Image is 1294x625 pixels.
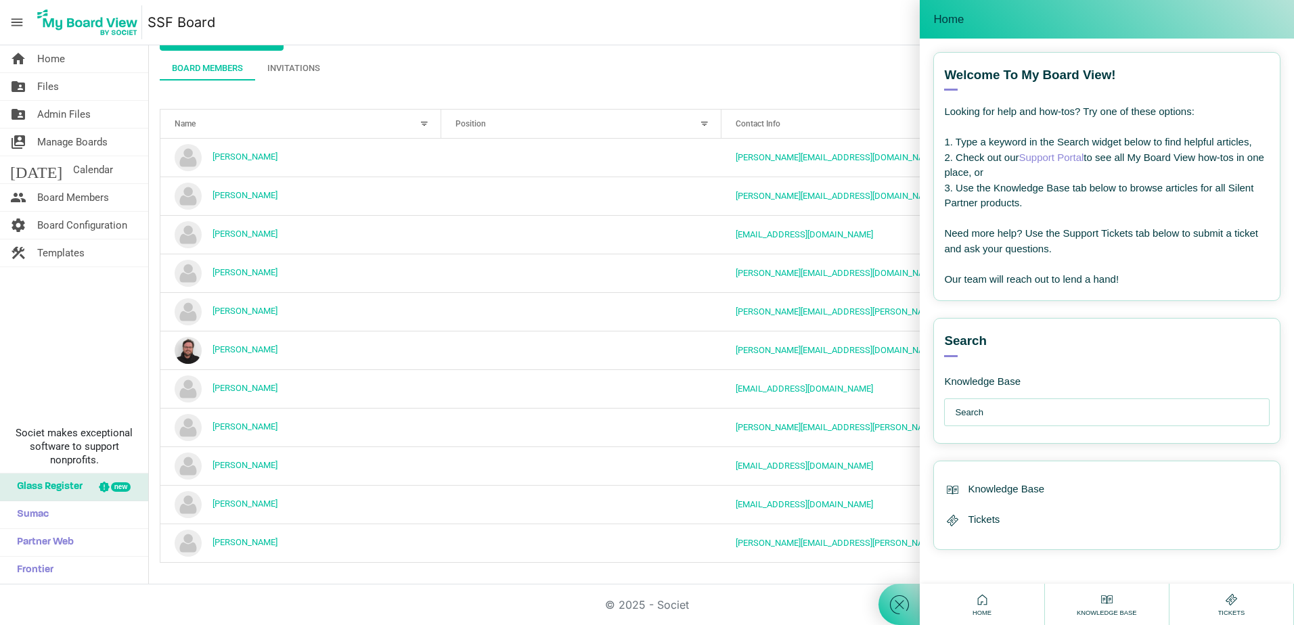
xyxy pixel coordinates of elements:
div: Tickets [944,512,1270,529]
a: [PERSON_NAME] [213,383,277,393]
span: settings [10,212,26,239]
td: kirsty@ssf.org.uk is template cell column header Contact Info [721,369,1114,408]
a: Support Portal [1019,152,1084,163]
span: Frontier [10,557,53,584]
span: switch_account [10,129,26,156]
div: Knowledge Base [944,482,1270,499]
td: Jaz Sandhu is template cell column header Name [160,292,441,331]
td: Keith Gravis is template cell column header Name [160,331,441,369]
td: Dorothy Lowry is template cell column header Name [160,139,441,177]
td: dorothy.lowry4@btinternet.com is template cell column header Contact Info [721,139,1114,177]
span: Home [37,45,65,72]
td: hollie-f@outlook.com is template cell column header Contact Info [721,254,1114,292]
a: [PERSON_NAME][EMAIL_ADDRESS][PERSON_NAME][DOMAIN_NAME] [736,422,1003,432]
div: tab-header [160,56,1283,80]
span: Knowledge Base [1073,608,1140,618]
a: [PERSON_NAME][EMAIL_ADDRESS][DOMAIN_NAME] [736,345,938,355]
span: construction [10,239,26,267]
td: nicolemarieflynn@yahoo.com is template cell column header Contact Info [721,485,1114,524]
td: column header Position [441,485,722,524]
td: column header Position [441,215,722,254]
td: column header Position [441,177,722,215]
td: column header Position [441,524,722,562]
span: Name [175,119,196,129]
div: Welcome to My Board View! [944,66,1270,91]
a: [PERSON_NAME] [213,229,277,239]
td: column header Position [441,139,722,177]
img: no-profile-picture.svg [175,491,202,518]
a: [PERSON_NAME][EMAIL_ADDRESS][DOMAIN_NAME] [736,152,938,162]
div: Knowledge Base [944,357,1134,388]
img: no-profile-picture.svg [175,375,202,402]
div: Invitations [267,62,320,75]
span: Board Members [37,184,109,211]
a: [PERSON_NAME][EMAIL_ADDRESS][PERSON_NAME][DOMAIN_NAME] [736,538,1003,548]
img: no-profile-picture.svg [175,530,202,557]
a: [PERSON_NAME] [213,421,277,432]
td: Keith.gravis@ssf.org.uk is template cell column header Contact Info [721,331,1114,369]
a: [EMAIL_ADDRESS][DOMAIN_NAME] [736,384,873,394]
span: Tickets [1215,608,1249,618]
span: people [10,184,26,211]
td: Maureen McGonigle is template cell column header Name [160,446,441,485]
td: column header Position [441,369,722,408]
span: Glass Register [10,473,83,501]
td: jaswant.k.sandhu@googlemail.com is template cell column header Contact Info [721,292,1114,331]
span: Files [37,73,59,100]
td: robin.gillies@ntlworld.com is template cell column header Contact Info [721,524,1114,562]
div: Need more help? Use the Support Tickets tab below to submit a ticket and ask your questions. [944,226,1270,256]
td: column header Position [441,254,722,292]
a: [PERSON_NAME] [213,306,277,316]
td: Nicole Flynn is template cell column header Name [160,485,441,524]
span: Sumac [10,501,49,528]
div: 1. Type a keyword in the Search widget below to find helpful articles, [944,135,1270,150]
span: Home [933,13,964,26]
div: 3. Use the Knowledge Base tab below to browse articles for all Silent Partner products. [944,181,1270,211]
img: no-profile-picture.svg [175,221,202,248]
span: folder_shared [10,101,26,128]
img: My Board View Logo [33,5,142,39]
td: Hollie Fullerton is template cell column header Name [160,254,441,292]
td: Robin Gillies is template cell column header Name [160,524,441,562]
input: Search [955,399,1266,426]
span: [DATE] [10,156,62,183]
span: Tickets [968,512,1000,528]
td: Gavin Black is template cell column header Name [160,177,441,215]
span: Manage Boards [37,129,108,156]
img: no-profile-picture.svg [175,414,202,441]
a: © 2025 - Societ [605,598,689,611]
span: Contact Info [736,119,780,129]
div: Home [969,591,995,618]
a: [PERSON_NAME] [213,190,277,200]
td: geodwalker@gmail.com is template cell column header Contact Info [721,215,1114,254]
span: home [10,45,26,72]
a: [PERSON_NAME] [213,537,277,547]
td: George Walker is template cell column header Name [160,215,441,254]
div: Tickets [1215,591,1249,618]
span: Admin Files [37,101,91,128]
td: Martin Kelly is template cell column header Name [160,408,441,446]
img: no-profile-picture.svg [175,298,202,325]
span: Board Configuration [37,212,127,239]
td: column header Position [441,292,722,331]
span: menu [4,9,30,35]
span: Home [969,608,995,618]
a: [PERSON_NAME][EMAIL_ADDRESS][PERSON_NAME][DOMAIN_NAME] [736,306,1003,317]
div: Looking for help and how-tos? Try one of these options: [944,104,1270,120]
td: gavin@ssf.org.uk is template cell column header Contact Info [721,177,1114,215]
img: no-profile-picture.svg [175,453,202,480]
span: Partner Web [10,529,74,556]
div: 2. Check out our to see all My Board View how-tos in one place, or [944,150,1270,181]
a: [PERSON_NAME] [213,499,277,509]
a: [PERSON_NAME] [213,460,277,470]
span: Search [944,332,987,350]
td: column header Position [441,408,722,446]
div: Board Members [172,62,243,75]
a: [PERSON_NAME][EMAIL_ADDRESS][DOMAIN_NAME] [736,191,938,201]
img: vjXNW1cme0gN52Zu4bmd9GrzmWk9fVhp2_YVE8WxJd3PvSJ3Xcim8muxpHb9t5R7S0Hx1ZVnr221sxwU8idQCA_thumb.png [175,337,202,364]
div: new [111,482,131,492]
span: Societ makes exceptional software to support nonprofits. [6,426,142,467]
img: no-profile-picture.svg [175,144,202,171]
div: Knowledge Base [1073,591,1140,618]
img: no-profile-picture.svg [175,183,202,210]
